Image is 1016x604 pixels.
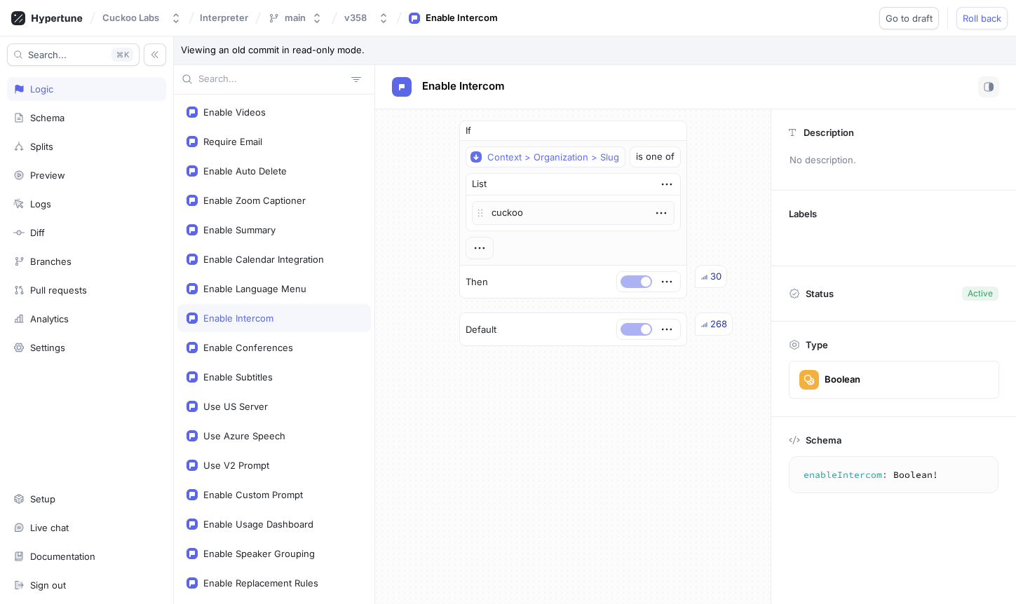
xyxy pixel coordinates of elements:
p: Labels [789,208,817,219]
div: Enable Intercom [203,313,273,324]
button: Go to draft [879,7,939,29]
div: Require Email [203,136,262,147]
div: Setup [30,493,55,505]
div: Enable Videos [203,107,266,118]
button: main [262,6,328,29]
div: Boolean [825,373,860,385]
div: Documentation [30,551,95,562]
div: v358 [344,12,367,24]
p: Schema [806,434,841,446]
span: Search... [28,50,67,59]
p: Description [804,127,854,138]
button: Search...K [7,43,140,66]
div: Enable Usage Dashboard [203,519,313,530]
div: Branches [30,256,72,267]
div: K [111,48,133,62]
div: Splits [30,141,53,152]
p: Default [466,323,496,337]
div: Enable Custom Prompt [203,489,303,500]
div: Use US Server [203,401,268,412]
div: Logic [30,83,53,95]
div: Enable Summary [203,224,276,235]
div: Enable Conferences [203,342,293,353]
p: Type [806,339,828,350]
div: Enable Intercom [426,11,498,25]
p: Then [466,275,488,289]
div: main [285,12,306,24]
div: Active [968,287,993,300]
div: Schema [30,112,65,123]
p: cuckoo [472,201,675,225]
input: Search... [198,72,346,86]
button: Roll back [956,7,1008,29]
span: Roll back [963,14,1001,22]
div: Preview [30,170,65,181]
div: 268 [710,317,727,331]
p: Viewing an old commit in read-only mode. [174,36,1016,65]
div: Enable Calendar Integration [203,254,324,265]
div: Live chat [30,522,69,533]
p: No description. [783,149,1004,172]
div: Enable Subtitles [203,371,273,383]
div: is one of [636,153,675,161]
p: If [466,124,471,138]
span: Interpreter [200,13,248,22]
button: v358 [339,6,395,29]
div: Enable Auto Delete [203,165,287,177]
div: Use Azure Speech [203,430,285,441]
button: Context > Organization > Slug [466,146,625,167]
span: Go to draft [886,14,933,22]
div: Context > Organization > Slug [487,151,619,163]
div: Enable Speaker Grouping [203,548,315,559]
div: Diff [30,227,45,238]
a: Documentation [7,544,166,568]
div: Analytics [30,313,69,324]
p: Enable Intercom [422,78,505,95]
div: List [472,177,487,191]
div: Pull requests [30,284,87,296]
div: Enable Language Menu [203,283,306,294]
div: Sign out [30,579,66,591]
div: Enable Replacement Rules [203,577,318,589]
div: Settings [30,342,65,353]
div: 30 [710,270,722,284]
p: Status [806,284,834,303]
div: Cuckoo Labs [102,12,159,24]
textarea: enableIntercom: Boolean! [795,462,992,488]
div: Enable Zoom Captioner [203,195,306,206]
button: Boolean [789,361,999,399]
div: Logs [30,198,51,210]
div: Use V2 Prompt [203,460,269,471]
button: Cuckoo Labs [97,6,187,29]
